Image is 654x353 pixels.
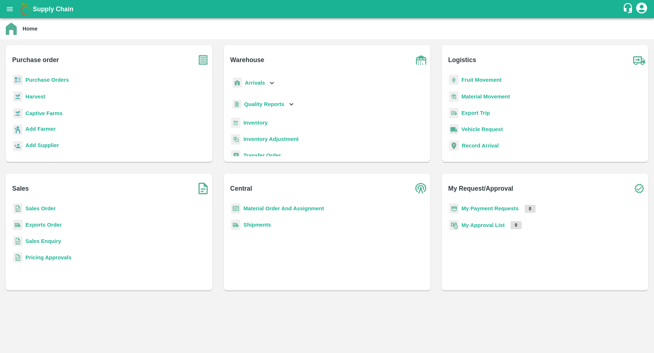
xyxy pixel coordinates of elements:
[461,126,503,132] a: Vehicle Request
[412,179,430,198] img: central
[449,75,459,85] img: fruit
[231,150,241,161] img: whTransfer
[13,252,23,263] img: sales
[25,94,45,100] a: Harvest
[6,23,17,35] img: home
[245,80,265,86] b: Arrivals
[622,3,635,16] div: customer-support
[194,51,212,69] img: purchase
[448,55,476,65] b: Logistics
[449,124,459,135] img: vehicle
[525,205,536,213] p: 0
[461,206,519,211] a: My Payment Requests
[13,91,23,102] img: harvest
[13,141,23,151] img: supplier
[12,183,29,194] b: Sales
[25,206,56,211] a: Sales Order
[630,51,648,69] img: truck
[461,222,505,228] a: My Approval List
[12,55,59,65] b: Purchase order
[25,141,59,151] a: Add Supplier
[243,120,268,126] a: Inventory
[231,203,241,214] img: centralMaterial
[230,183,252,194] b: Central
[231,220,241,230] img: shipments
[25,222,62,228] a: Exports Order
[448,183,513,194] b: My Request/Approval
[233,78,242,88] img: whArrival
[13,203,23,214] img: sales
[25,110,62,116] a: Captive Farms
[230,55,265,65] b: Warehouse
[13,220,23,230] img: shipments
[13,75,23,85] img: reciept
[461,110,490,116] a: Export Trip
[18,2,33,16] img: logo
[449,141,459,151] img: recordArrival
[33,5,73,13] b: Supply Chain
[25,142,59,148] b: Add Supplier
[231,118,241,128] img: whInventory
[461,94,510,100] a: Material Movement
[462,143,499,149] a: Record Arrival
[243,153,281,158] a: Transfer Order
[231,134,241,145] img: inventory
[233,100,241,109] img: qualityReport
[25,77,69,83] a: Purchase Orders
[231,75,276,91] div: Arrivals
[13,125,23,135] img: farmer
[25,126,56,132] b: Add Farmer
[23,26,37,32] b: Home
[412,51,430,69] img: warehouse
[630,179,648,198] img: check
[25,238,61,244] a: Sales Enquiry
[449,220,459,231] img: approval
[449,203,459,214] img: payment
[461,77,502,83] a: Fruit Movement
[231,97,295,112] div: Quality Reports
[243,222,271,228] a: Shipments
[33,4,622,14] a: Supply Chain
[194,179,212,198] img: soSales
[1,1,18,17] button: open drawer
[510,221,522,229] p: 0
[243,206,324,211] a: Material Order And Assignment
[13,236,23,247] img: sales
[449,91,459,102] img: material
[243,136,299,142] a: Inventory Adjustment
[244,101,284,107] b: Quality Reports
[13,108,23,119] img: harvest
[25,255,71,260] a: Pricing Approvals
[25,125,56,135] a: Add Farmer
[635,1,648,17] div: account of current user
[449,108,459,118] img: delivery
